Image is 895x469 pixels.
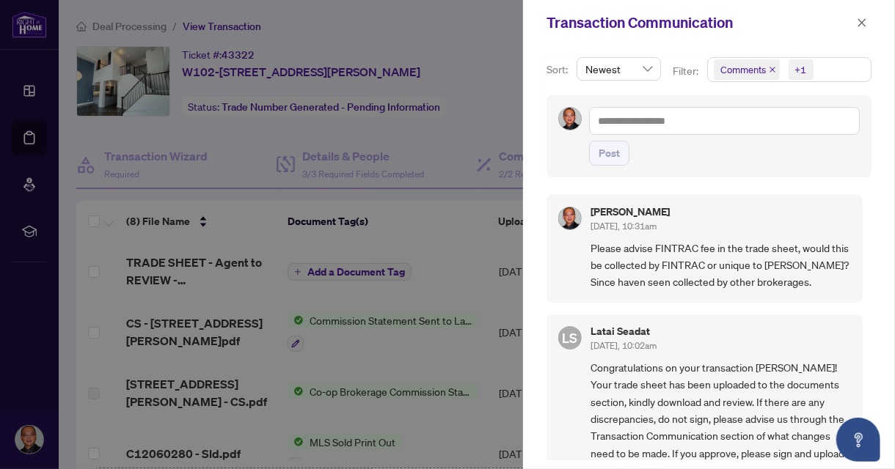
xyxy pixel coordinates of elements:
[714,59,780,80] span: Comments
[591,221,657,232] span: [DATE], 10:31am
[547,62,571,78] p: Sort:
[559,108,581,130] img: Profile Icon
[589,141,629,166] button: Post
[795,62,807,77] div: +1
[547,12,852,34] div: Transaction Communication
[591,326,657,336] h5: Latai Seadat
[836,418,880,462] button: Open asap
[585,58,652,80] span: Newest
[591,207,670,217] h5: [PERSON_NAME]
[857,18,867,28] span: close
[591,340,657,351] span: [DATE], 10:02am
[591,240,851,291] span: Please advise FINTRAC fee in the trade sheet, would this be collected by FINTRAC or unique to [PE...
[559,207,581,229] img: Profile Icon
[769,66,776,73] span: close
[720,62,766,77] span: Comments
[673,63,701,79] p: Filter:
[563,328,578,348] span: LS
